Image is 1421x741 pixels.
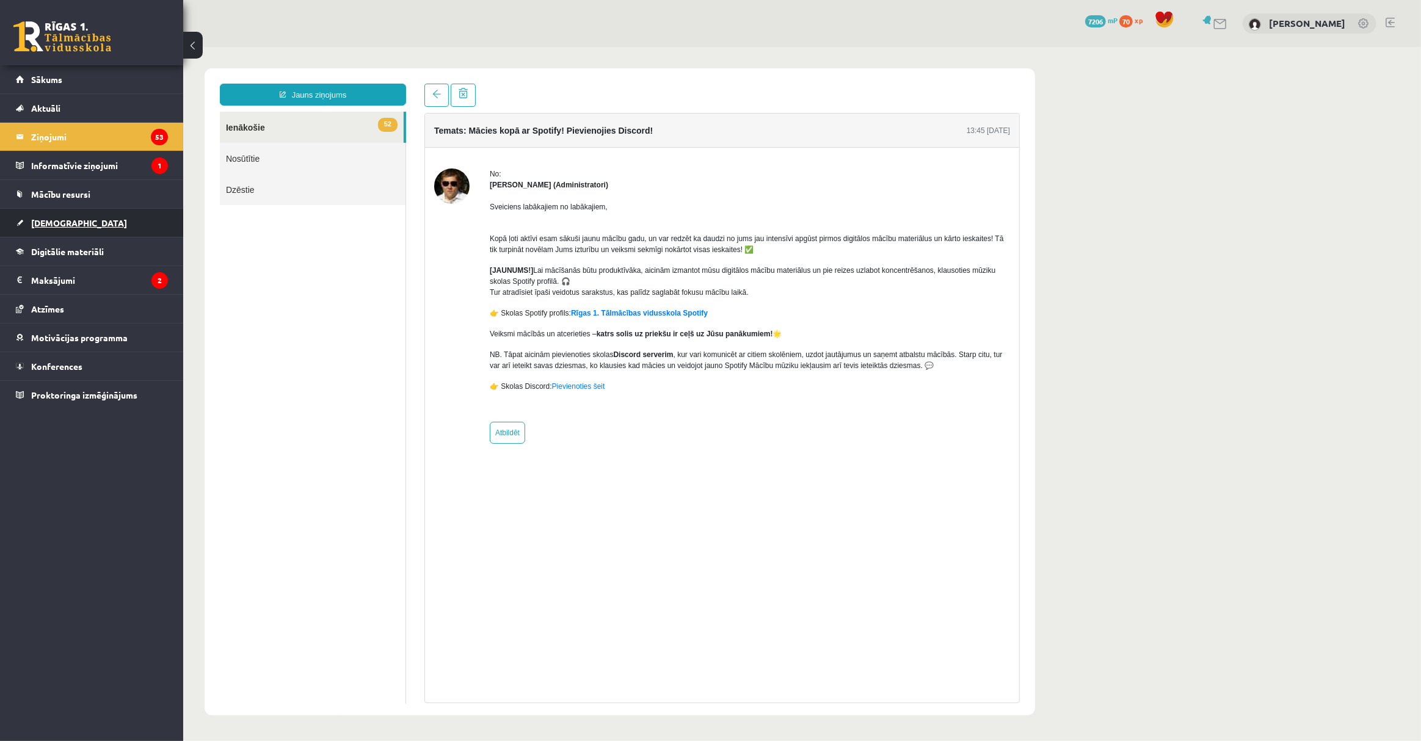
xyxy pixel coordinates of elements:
[307,261,827,272] p: 👉 Skolas Spotify profils:
[16,123,168,151] a: Ziņojumi53
[1108,15,1118,25] span: mP
[783,78,827,89] div: 13:45 [DATE]
[1119,15,1149,25] a: 70 xp
[31,189,90,200] span: Mācību resursi
[31,103,60,114] span: Aktuāli
[307,219,350,228] strong: [JAUNUMS!]
[16,65,168,93] a: Sākums
[307,154,827,165] p: Sveiciens labākajiem no labākajiem,
[37,96,222,127] a: Nosūtītie
[369,335,422,344] a: Pievienoties šeit
[16,180,168,208] a: Mācību resursi
[31,332,128,343] span: Motivācijas programma
[431,303,490,312] strong: Discord serverim
[37,37,223,59] a: Jauns ziņojums
[16,324,168,352] a: Motivācijas programma
[31,217,127,228] span: [DEMOGRAPHIC_DATA]
[31,246,104,257] span: Digitālie materiāli
[31,389,137,400] span: Proktoringa izmēģinājums
[388,262,525,270] a: Rīgas 1. Tālmācības vidusskola Spotify
[307,134,425,142] strong: [PERSON_NAME] (Administratori)
[16,266,168,294] a: Maksājumi2
[16,209,168,237] a: [DEMOGRAPHIC_DATA]
[16,94,168,122] a: Aktuāli
[1085,15,1118,25] a: 7206 mP
[31,303,64,314] span: Atzīmes
[16,237,168,266] a: Digitālie materiāli
[307,175,827,208] p: Kopā ļoti aktīvi esam sākuši jaunu mācību gadu, un var redzēt ka daudzi no jums jau intensīvi apg...
[251,121,286,157] img: Ivo Čapiņš
[31,123,168,151] legend: Ziņojumi
[37,65,220,96] a: 52Ienākošie
[31,74,62,85] span: Sākums
[31,266,168,294] legend: Maksājumi
[13,21,111,52] a: Rīgas 1. Tālmācības vidusskola
[1249,18,1261,31] img: Tīna Kante
[307,302,827,324] p: NB. Tāpat aicinām pievienoties skolas , kur vari komunicēt ar citiem skolēniem, uzdot jautājumus ...
[251,79,470,89] h4: Temats: Mācies kopā ar Spotify! Pievienojies Discord!
[1085,15,1106,27] span: 7206
[16,381,168,409] a: Proktoringa izmēģinājums
[195,71,214,85] span: 52
[31,151,168,179] legend: Informatīvie ziņojumi
[307,281,827,292] p: Veiksmi mācībās un atcerieties – 🌟
[151,157,168,174] i: 1
[31,361,82,372] span: Konferences
[16,151,168,179] a: Informatīvie ziņojumi1
[413,283,590,291] strong: katrs solis uz priekšu ir ceļš uz Jūsu panākumiem!
[307,121,827,132] div: No:
[16,352,168,380] a: Konferences
[307,334,827,345] p: 👉 Skolas Discord:
[307,375,342,397] a: Atbildēt
[151,129,168,145] i: 53
[16,295,168,323] a: Atzīmes
[1135,15,1143,25] span: xp
[307,218,827,251] p: Lai mācīšanās būtu produktīvāka, aicinām izmantot mūsu digitālos mācību materiālus un pie reizes ...
[1269,17,1345,29] a: [PERSON_NAME]
[1119,15,1133,27] span: 70
[151,272,168,289] i: 2
[37,127,222,158] a: Dzēstie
